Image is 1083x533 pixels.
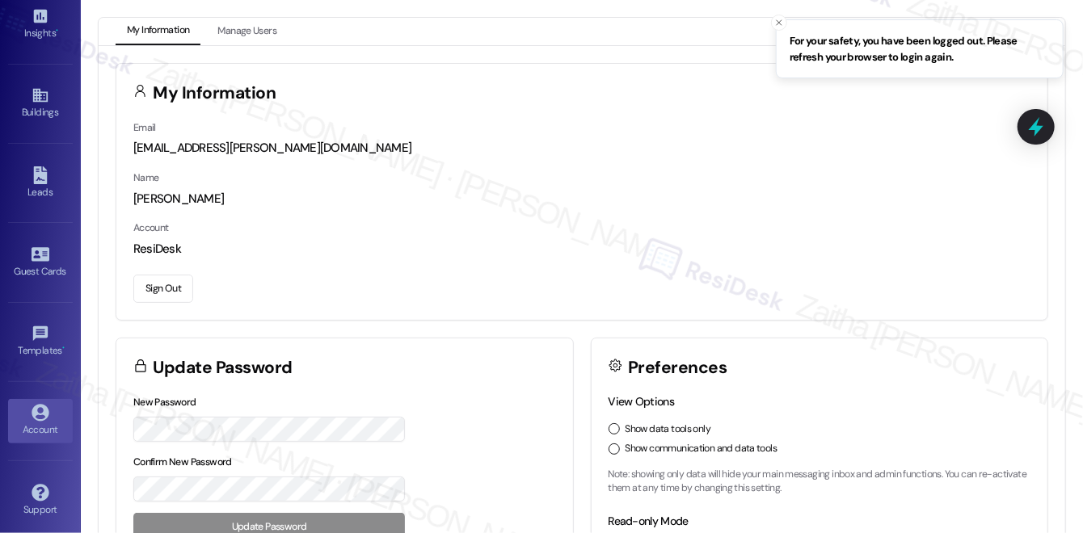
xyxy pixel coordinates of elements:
[133,396,196,409] label: New Password
[62,342,65,354] span: •
[133,221,169,234] label: Account
[133,455,232,468] label: Confirm New Password
[626,422,711,437] label: Show data tools only
[133,121,156,134] label: Email
[154,359,293,376] h3: Update Password
[8,82,73,125] a: Buildings
[206,18,288,45] button: Manage Users
[8,479,73,523] a: Support
[116,18,200,45] button: My Information
[133,275,193,303] button: Sign Out
[8,241,73,284] a: Guest Cards
[609,514,689,528] label: Read-only Mode
[154,85,276,102] h3: My Information
[771,15,787,31] button: Close toast
[133,241,1030,258] div: ResiDesk
[133,191,1030,208] div: [PERSON_NAME]
[790,33,1050,65] span: For your safety, you have been logged out. Please refresh your browser to login again.
[609,468,1031,496] p: Note: showing only data will hide your main messaging inbox and admin functions. You can re-activ...
[8,162,73,205] a: Leads
[133,171,159,184] label: Name
[56,25,58,36] span: •
[628,359,727,376] h3: Preferences
[133,140,1030,157] div: [EMAIL_ADDRESS][PERSON_NAME][DOMAIN_NAME]
[609,394,675,409] label: View Options
[8,399,73,443] a: Account
[8,320,73,363] a: Templates •
[8,2,73,46] a: Insights •
[626,442,777,456] label: Show communication and data tools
